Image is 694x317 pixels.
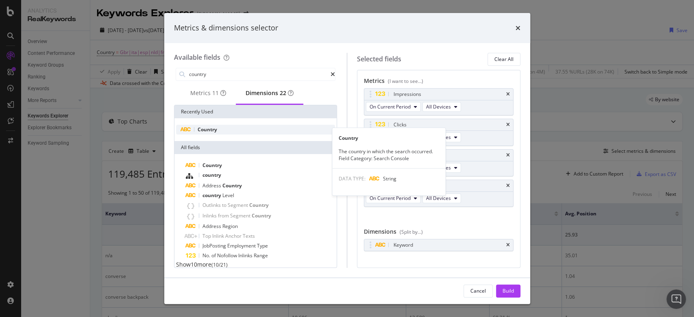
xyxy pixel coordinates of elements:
div: Metrics & dimensions selector [174,23,278,33]
div: Build [503,287,514,294]
div: ImpressionstimesOn Current PeriodAll Devices [364,88,513,115]
span: On Current Period [370,103,411,110]
span: 22 [280,89,286,97]
iframe: Intercom live chat [666,289,686,309]
button: On Current Period [366,102,421,112]
div: (Split by...) [400,228,423,235]
span: Nofollow [217,252,238,259]
span: Country [249,202,269,208]
span: from [218,212,230,219]
div: Selected fields [357,54,401,64]
span: All Devices [426,103,451,110]
span: country [202,192,222,199]
div: times [506,92,510,97]
input: Search by field name [188,68,331,80]
span: Inlink [212,232,225,239]
div: Impressions [394,90,421,98]
span: String [383,175,396,182]
div: Available fields [174,53,220,62]
span: Outlinks [202,202,222,208]
button: On Current Period [366,193,421,203]
div: Metrics [364,77,513,88]
div: times [506,122,510,127]
span: of [211,252,217,259]
div: All fields [174,141,337,154]
span: No. [202,252,211,259]
div: times [506,183,510,188]
span: JobPosting [202,242,227,249]
div: times [506,243,510,248]
div: Dimensions [246,89,294,97]
span: Address [202,182,222,189]
div: Recently Used [174,105,337,118]
span: On Current Period [370,195,411,202]
div: brand label [280,89,286,97]
div: Clear All [494,56,513,63]
div: ClickstimesOn Current PeriodAll Devices [364,119,513,146]
span: Top [202,232,212,239]
button: Cancel [463,284,493,297]
span: Range [254,252,268,259]
span: Employment [227,242,257,249]
div: Dimensions [364,228,513,239]
div: brand label [212,89,219,97]
span: Segment [228,202,249,208]
span: country [202,172,221,178]
div: times [516,23,520,33]
span: Inlinks [238,252,254,259]
button: All Devices [422,193,461,203]
span: Segment [230,212,252,219]
span: Address [202,223,222,230]
span: ( 10 / 21 ) [211,261,228,268]
button: Clear All [487,53,520,66]
span: Level [222,192,234,199]
div: (I want to see...) [388,78,423,85]
span: Country [202,162,222,169]
button: All Devices [422,102,461,112]
div: The country in which the search occurred. Field Category: Search Console [332,148,445,162]
div: Country [332,135,445,141]
div: Keyword [394,241,413,249]
span: Type [257,242,268,249]
div: Clicks [394,121,407,129]
span: Country [222,182,242,189]
span: Country [198,126,217,133]
span: Country [252,212,271,219]
span: 11 [212,89,219,97]
span: to [222,202,228,208]
span: Inlinks [202,212,218,219]
span: Show 10 more [176,261,211,268]
div: modal [164,13,530,304]
button: Build [496,284,520,297]
div: times [506,153,510,158]
span: Anchor [225,232,243,239]
span: DATA TYPE: [339,175,365,182]
div: Keywordtimes [364,239,513,251]
span: Region [222,223,238,230]
span: All Devices [426,195,451,202]
div: Cancel [470,287,486,294]
span: Texts [243,232,255,239]
div: Metrics [190,89,226,97]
